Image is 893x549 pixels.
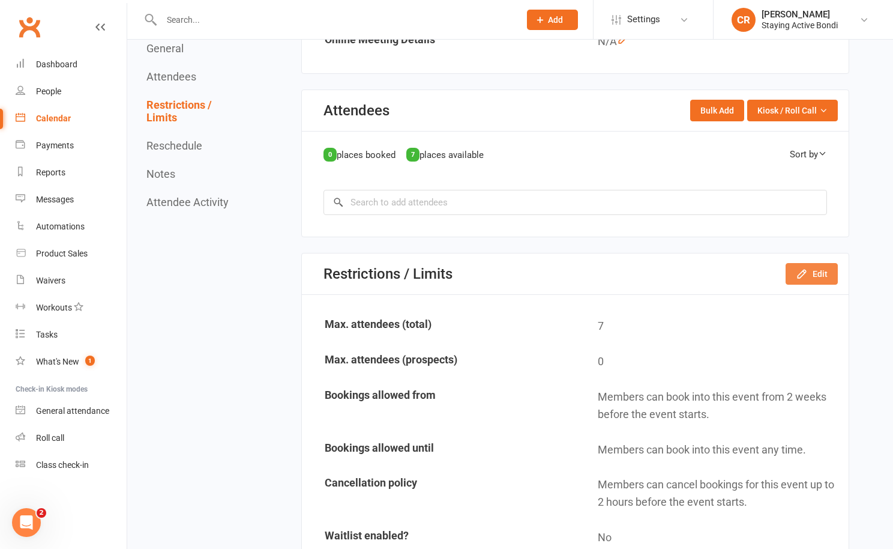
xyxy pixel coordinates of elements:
[146,42,184,55] button: General
[303,25,575,59] td: Online Meeting Details
[36,195,74,204] div: Messages
[16,105,127,132] a: Calendar
[337,150,395,160] span: places booked
[790,147,827,162] div: Sort by
[36,114,71,123] div: Calendar
[16,132,127,159] a: Payments
[627,6,660,33] span: Settings
[323,102,389,119] div: Attendees
[36,86,61,96] div: People
[16,186,127,213] a: Messages
[146,168,175,180] button: Notes
[16,267,127,294] a: Waivers
[36,406,109,416] div: General attendance
[598,33,840,50] div: N/A
[16,425,127,452] a: Roll call
[16,348,127,375] a: What's New1
[762,20,838,31] div: Staying Active Bondi
[576,345,848,379] td: 0
[158,11,511,28] input: Search...
[323,265,453,282] div: Restrictions / Limits
[323,190,827,215] input: Search to add attendees
[36,59,77,69] div: Dashboard
[36,433,64,443] div: Roll call
[16,78,127,105] a: People
[36,330,58,339] div: Tasks
[576,309,848,344] td: 7
[85,356,95,366] span: 1
[16,240,127,267] a: Product Sales
[732,8,756,32] div: CR
[303,309,575,344] td: Max. attendees (total)
[36,168,65,177] div: Reports
[36,303,72,312] div: Workouts
[146,99,244,124] button: Restrictions / Limits
[762,9,838,20] div: [PERSON_NAME]
[303,380,575,432] td: Bookings allowed from
[576,468,848,520] td: Members can cancel bookings for this event up to 2 hours before the event starts.
[16,321,127,348] a: Tasks
[36,141,74,150] div: Payments
[36,357,79,366] div: What's New
[16,51,127,78] a: Dashboard
[146,196,229,208] button: Attendee Activity
[406,148,419,162] div: 7
[303,468,575,520] td: Cancellation policy
[36,460,89,470] div: Class check-in
[36,222,85,231] div: Automations
[757,104,817,117] span: Kiosk / Roll Call
[36,276,65,285] div: Waivers
[16,398,127,425] a: General attendance kiosk mode
[16,213,127,240] a: Automations
[146,139,202,152] button: Reschedule
[303,345,575,379] td: Max. attendees (prospects)
[16,452,127,479] a: Class kiosk mode
[303,433,575,467] td: Bookings allowed until
[747,100,838,121] button: Kiosk / Roll Call
[16,294,127,321] a: Workouts
[323,148,337,162] div: 0
[14,12,44,42] a: Clubworx
[12,508,41,537] iframe: Intercom live chat
[548,15,563,25] span: Add
[690,100,744,121] button: Bulk Add
[576,380,848,432] td: Members can book into this event from 2 weeks before the event starts.
[146,70,196,83] button: Attendees
[37,508,46,518] span: 2
[16,159,127,186] a: Reports
[786,263,838,285] button: Edit
[576,433,848,467] td: Members can book into this event any time.
[419,150,484,160] span: places available
[36,249,88,258] div: Product Sales
[527,10,578,30] button: Add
